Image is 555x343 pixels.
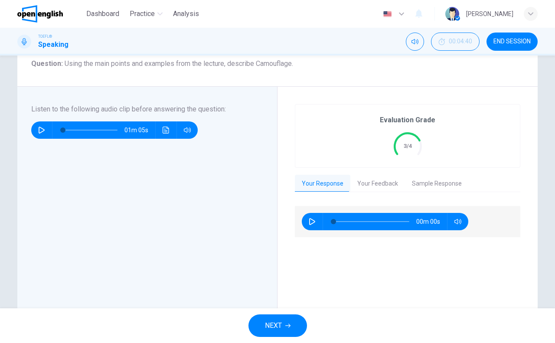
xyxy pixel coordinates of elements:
span: 00:04:40 [449,38,472,45]
span: 01m 05s [124,121,155,139]
div: basic tabs example [295,175,520,193]
button: Click to see the audio transcription [159,121,173,139]
span: END SESSION [493,38,531,45]
button: Practice [126,6,166,22]
a: OpenEnglish logo [17,5,83,23]
span: Practice [130,9,155,19]
span: Dashboard [86,9,119,19]
img: Profile picture [445,7,459,21]
span: TOEFL® [38,33,52,39]
button: Dashboard [83,6,123,22]
h6: Listen to the following audio clip before answering the question : [31,104,253,114]
span: Using the main points and examples from the lecture, describe Camouflage. [65,59,293,68]
button: END SESSION [486,33,538,51]
h1: Speaking [38,39,69,50]
div: [PERSON_NAME] [466,9,513,19]
button: 00:04:40 [431,33,480,51]
text: 3/4 [404,143,412,149]
span: 00m 00s [416,213,447,230]
span: NEXT [265,320,282,332]
button: Your Feedback [350,175,405,193]
button: Your Response [295,175,350,193]
img: OpenEnglish logo [17,5,63,23]
h6: Question : [31,59,524,69]
div: Hide [431,33,480,51]
span: Analysis [173,9,199,19]
button: NEXT [248,314,307,337]
img: en [382,11,393,17]
button: Analysis [170,6,202,22]
div: Mute [406,33,424,51]
h6: Evaluation Grade [380,115,435,125]
button: Sample Response [405,175,469,193]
